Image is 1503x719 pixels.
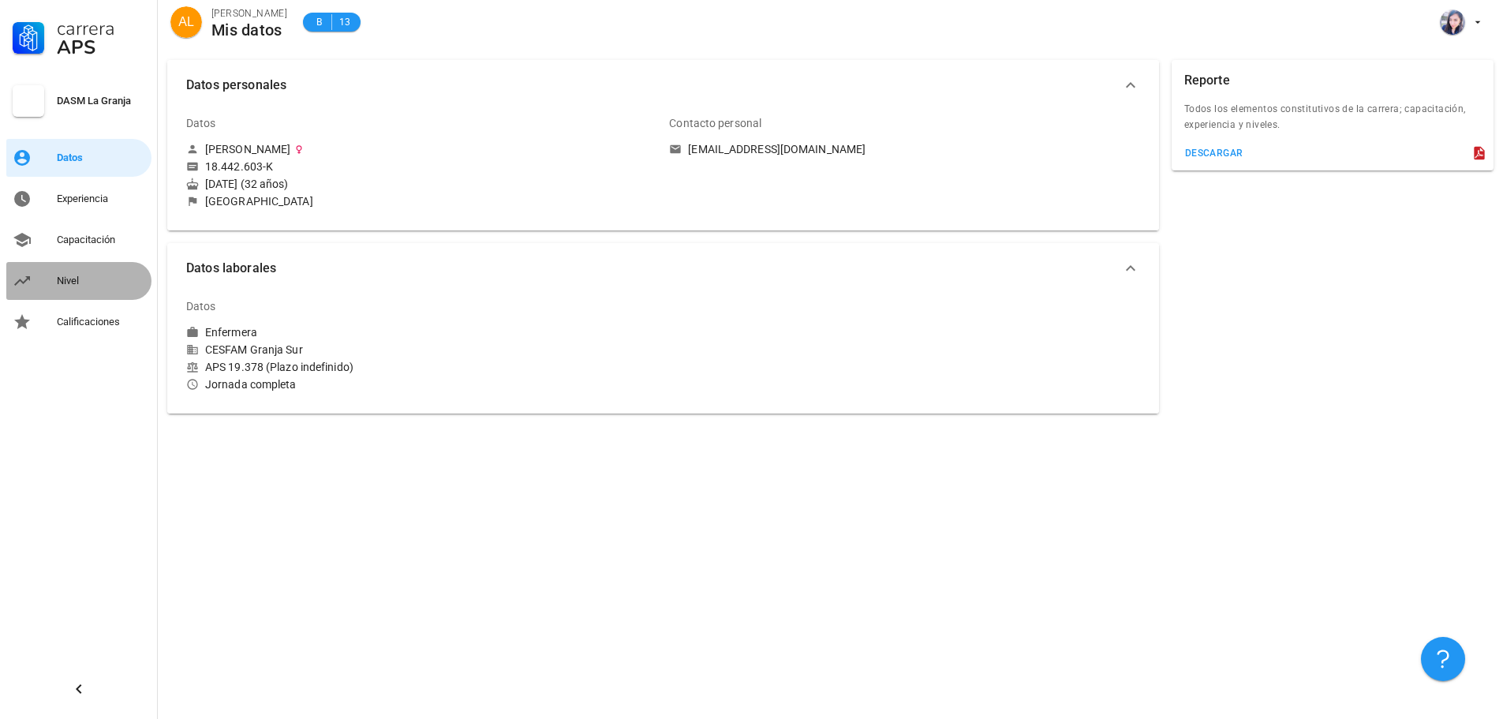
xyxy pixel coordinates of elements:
div: Jornada completa [186,377,656,391]
div: APS 19.378 (Plazo indefinido) [186,360,656,374]
div: Enfermera [205,325,257,339]
a: Experiencia [6,180,151,218]
div: Carrera [57,19,145,38]
button: Datos personales [167,60,1159,110]
a: Calificaciones [6,303,151,341]
div: Calificaciones [57,316,145,328]
div: avatar [170,6,202,38]
button: Datos laborales [167,243,1159,294]
a: [EMAIL_ADDRESS][DOMAIN_NAME] [669,142,1139,156]
div: Datos [57,152,145,164]
div: 18.442.603-K [205,159,273,174]
span: AL [178,6,194,38]
span: B [312,14,325,30]
div: [DATE] (32 años) [186,177,656,191]
a: Nivel [6,262,151,300]
div: [EMAIL_ADDRESS][DOMAIN_NAME] [688,142,866,156]
div: Reporte [1184,60,1230,101]
div: Experiencia [57,193,145,205]
div: [PERSON_NAME] [211,6,287,21]
div: DASM La Granja [57,95,145,107]
div: APS [57,38,145,57]
div: Nivel [57,275,145,287]
div: [PERSON_NAME] [205,142,290,156]
button: descargar [1178,142,1250,164]
div: Capacitación [57,234,145,246]
a: Capacitación [6,221,151,259]
div: [GEOGRAPHIC_DATA] [205,194,313,208]
div: Datos [186,287,216,325]
div: Datos [186,104,216,142]
div: avatar [1440,9,1465,35]
span: Datos personales [186,74,1121,96]
div: Contacto personal [669,104,761,142]
div: descargar [1184,148,1243,159]
div: Todos los elementos constitutivos de la carrera; capacitación, experiencia y niveles. [1172,101,1494,142]
a: Datos [6,139,151,177]
span: 13 [338,14,351,30]
span: Datos laborales [186,257,1121,279]
div: Mis datos [211,21,287,39]
div: CESFAM Granja Sur [186,343,656,357]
